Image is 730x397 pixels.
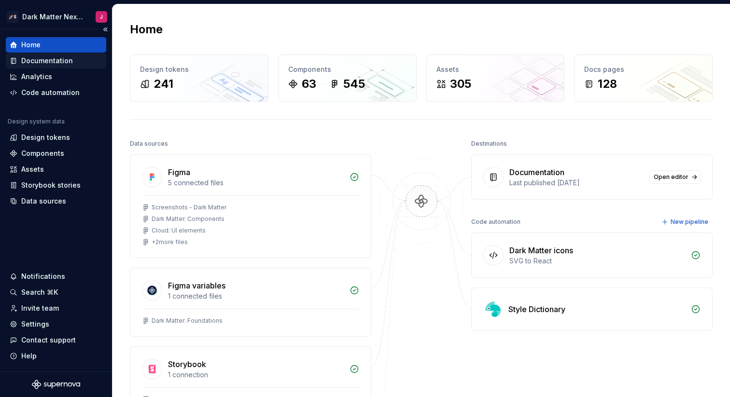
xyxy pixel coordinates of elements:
[436,65,555,74] div: Assets
[7,11,18,23] div: 🚀S
[21,272,65,281] div: Notifications
[659,215,713,229] button: New pipeline
[32,380,80,389] svg: Supernova Logo
[584,65,702,74] div: Docs pages
[508,303,565,315] div: Style Dictionary
[509,178,644,188] div: Last published [DATE]
[22,12,84,22] div: Dark Matter Next Gen
[168,291,344,301] div: 1 connected files
[6,316,106,332] a: Settings
[471,137,507,151] div: Destinations
[6,162,106,177] a: Assets
[168,166,190,178] div: Figma
[100,13,103,21] div: J
[21,40,41,50] div: Home
[130,137,168,151] div: Data sources
[6,146,106,161] a: Components
[509,245,573,256] div: Dark Matter icons
[21,180,81,190] div: Storybook stories
[21,133,70,142] div: Design tokens
[6,348,106,364] button: Help
[6,130,106,145] a: Design tokens
[598,76,617,92] div: 128
[2,6,110,27] button: 🚀SDark Matter Next GenJ
[168,370,344,380] div: 1 connection
[6,269,106,284] button: Notifications
[130,268,371,337] a: Figma variables1 connected filesDark Matter: Foundations
[168,178,344,188] div: 5 connected files
[6,37,106,53] a: Home
[471,215,520,229] div: Code automation
[6,178,106,193] a: Storybook stories
[168,358,206,370] div: Storybook
[6,285,106,300] button: Search ⌘K
[130,22,163,37] h2: Home
[21,164,44,174] div: Assets
[8,118,65,125] div: Design system data
[6,85,106,100] a: Code automation
[152,227,206,234] div: Cloud: UI elements
[21,88,80,97] div: Code automation
[671,218,708,226] span: New pipeline
[152,317,223,325] div: Dark Matter: Foundations
[302,76,316,92] div: 63
[654,173,688,181] span: Open editor
[574,55,713,102] a: Docs pages128
[152,204,226,211] div: Screenshots - Dark Matter
[130,154,371,258] a: Figma5 connected filesScreenshots - Dark MatterDark Matter: ComponentsCloud: UI elements+2more files
[21,72,52,82] div: Analytics
[21,56,73,66] div: Documentation
[140,65,258,74] div: Design tokens
[152,238,188,246] div: + 2 more files
[6,332,106,348] button: Contact support
[21,335,76,345] div: Contact support
[6,301,106,316] a: Invite team
[6,53,106,68] a: Documentation
[21,149,64,158] div: Components
[278,55,417,102] a: Components63545
[21,351,37,361] div: Help
[426,55,565,102] a: Assets305
[343,76,365,92] div: 545
[288,65,407,74] div: Components
[21,287,58,297] div: Search ⌘K
[509,256,685,266] div: SVG to React
[152,215,225,223] div: Dark Matter: Components
[6,193,106,209] a: Data sources
[21,319,49,329] div: Settings
[450,76,471,92] div: 305
[21,303,59,313] div: Invite team
[649,170,701,184] a: Open editor
[168,280,225,291] div: Figma variables
[21,196,66,206] div: Data sources
[509,166,564,178] div: Documentation
[6,69,106,84] a: Analytics
[130,55,268,102] a: Design tokens241
[98,23,112,36] button: Collapse sidebar
[154,76,173,92] div: 241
